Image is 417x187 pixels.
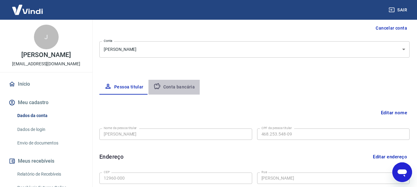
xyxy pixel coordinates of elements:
[392,162,412,182] iframe: Botão para abrir a janela de mensagens
[21,52,71,58] p: [PERSON_NAME]
[99,41,410,58] div: [PERSON_NAME]
[34,25,59,49] div: J
[12,61,80,67] p: [EMAIL_ADDRESS][DOMAIN_NAME]
[104,170,110,174] label: CEP
[104,126,137,130] label: Nome da pessoa titular
[15,123,85,136] a: Dados de login
[373,22,410,34] button: Cancelar conta
[387,4,410,16] button: Sair
[7,0,48,19] img: Vindi
[99,152,123,161] h6: Endereço
[99,80,148,95] button: Pessoa titular
[378,107,410,119] button: Editar nome
[15,109,85,122] a: Dados da conta
[261,126,292,130] label: CPF da pessoa titular
[370,151,410,163] button: Editar endereço
[7,154,85,168] button: Meus recebíveis
[104,39,112,43] label: Conta
[15,168,85,181] a: Relatório de Recebíveis
[15,137,85,149] a: Envio de documentos
[261,170,267,174] label: Rua
[7,77,85,91] a: Início
[7,96,85,109] button: Meu cadastro
[148,80,200,95] button: Conta bancária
